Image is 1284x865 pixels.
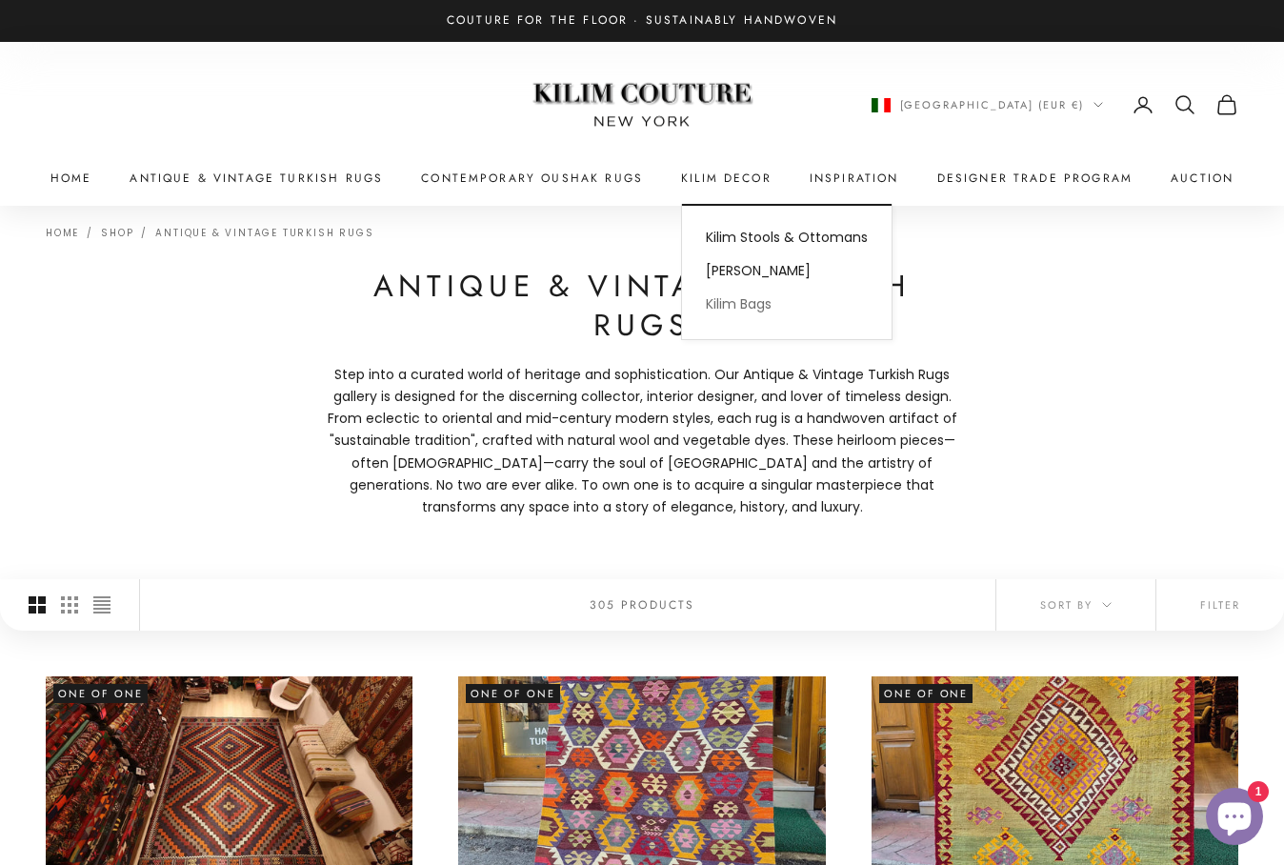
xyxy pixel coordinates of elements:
img: Italy [872,98,891,112]
button: Switch to smaller product images [61,579,78,631]
button: Filter [1156,579,1284,631]
button: Sort by [996,579,1155,631]
button: Change country or currency [872,96,1104,113]
a: Home [46,226,79,240]
a: Shop [101,226,133,240]
summary: Kilim Decor [681,169,772,188]
nav: Breadcrumb [46,225,373,238]
a: Antique & Vintage Turkish Rugs [155,226,373,240]
a: Home [50,169,92,188]
a: Kilim Bags [682,288,892,321]
a: Designer Trade Program [937,169,1134,188]
button: Switch to larger product images [29,579,46,631]
h1: Antique & Vintage Turkish Rugs [318,267,966,345]
a: Auction [1171,169,1234,188]
span: [GEOGRAPHIC_DATA] (EUR €) [900,96,1085,113]
a: Contemporary Oushak Rugs [421,169,643,188]
img: Logo of Kilim Couture New York [523,60,761,151]
p: Couture for the Floor · Sustainably Handwoven [447,11,837,30]
span: One of One [466,684,560,703]
a: Antique & Vintage Turkish Rugs [130,169,383,188]
span: One of One [53,684,148,703]
nav: Secondary navigation [872,93,1239,116]
span: One of One [879,684,973,703]
inbox-online-store-chat: Shopify online store chat [1200,788,1269,850]
a: Kilim Stools & Ottomans [682,221,892,254]
p: Step into a curated world of heritage and sophistication. Our Antique & Vintage Turkish Rugs gall... [318,364,966,518]
a: [PERSON_NAME] [682,254,892,288]
span: Sort by [1040,596,1112,614]
button: Switch to compact product images [93,579,110,631]
p: 305 products [590,595,695,614]
a: Inspiration [810,169,899,188]
nav: Primary navigation [46,169,1238,188]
